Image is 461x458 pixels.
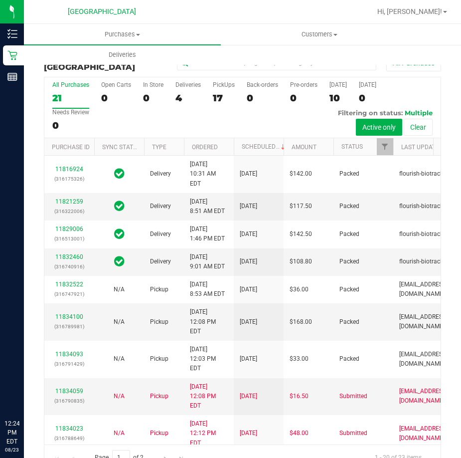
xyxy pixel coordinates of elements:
[240,354,257,364] span: [DATE]
[190,419,228,448] span: [DATE] 12:12 PM EDT
[377,138,393,155] a: Filter
[4,446,19,454] p: 08/23
[401,144,452,151] a: Last Updated By
[356,119,402,136] button: Active only
[52,109,89,116] div: Needs Review
[190,280,225,299] span: [DATE] 8:53 AM EDT
[143,92,163,104] div: 0
[150,285,168,294] span: Pickup
[114,254,125,268] span: In Sync
[405,109,433,117] span: Multiple
[114,354,125,364] button: N/A
[52,92,89,104] div: 21
[190,225,225,243] span: [DATE] 1:46 PM EDT
[55,253,83,260] a: 11832460
[24,44,221,65] a: Deliveries
[221,24,418,45] a: Customers
[213,81,235,88] div: PickUps
[150,257,171,266] span: Delivery
[240,285,257,294] span: [DATE]
[44,54,176,71] h3: Purchase Summary:
[114,429,125,438] button: N/A
[150,317,168,327] span: Pickup
[150,429,168,438] span: Pickup
[114,285,125,294] button: N/A
[150,202,171,211] span: Delivery
[175,92,201,104] div: 4
[359,81,376,88] div: [DATE]
[55,388,83,395] a: 11834059
[290,257,312,266] span: $108.80
[7,72,17,82] inline-svg: Reports
[240,317,257,327] span: [DATE]
[7,50,17,60] inline-svg: Retail
[50,262,88,271] p: (316740916)
[192,144,218,151] a: Ordered
[55,226,83,232] a: 11829006
[377,7,442,15] span: Hi, [PERSON_NAME]!
[52,120,89,131] div: 0
[240,169,257,179] span: [DATE]
[339,317,359,327] span: Packed
[50,234,88,243] p: (316513001)
[44,62,135,72] span: [GEOGRAPHIC_DATA]
[190,252,225,271] span: [DATE] 9:01 AM EDT
[290,229,312,239] span: $142.50
[339,354,359,364] span: Packed
[290,202,312,211] span: $117.50
[290,429,308,438] span: $48.00
[55,166,83,173] a: 11816924
[292,144,316,151] a: Amount
[290,317,312,327] span: $168.00
[240,229,257,239] span: [DATE]
[247,92,278,104] div: 0
[7,29,17,39] inline-svg: Inventory
[55,313,83,320] a: 11834100
[221,30,417,39] span: Customers
[24,30,221,39] span: Purchases
[290,169,312,179] span: $142.00
[114,317,125,327] button: N/A
[52,81,89,88] div: All Purchases
[338,109,403,117] span: Filtering on status:
[114,318,125,325] span: Not Applicable
[150,354,168,364] span: Pickup
[95,50,150,59] span: Deliveries
[55,425,83,432] a: 11834023
[240,202,257,211] span: [DATE]
[55,281,83,288] a: 11832522
[339,392,367,401] span: Submitted
[114,393,125,400] span: Not Applicable
[55,351,83,358] a: 11834093
[150,392,168,401] span: Pickup
[339,285,359,294] span: Packed
[114,199,125,213] span: In Sync
[339,229,359,239] span: Packed
[290,392,308,401] span: $16.50
[24,24,221,45] a: Purchases
[247,81,278,88] div: Back-orders
[52,144,90,151] a: Purchase ID
[50,174,88,184] p: (316175326)
[339,202,359,211] span: Packed
[4,419,19,446] p: 12:24 PM EDT
[290,354,308,364] span: $33.00
[404,119,433,136] button: Clear
[150,229,171,239] span: Delivery
[190,197,225,216] span: [DATE] 8:51 AM EDT
[50,359,88,369] p: (316791429)
[114,286,125,293] span: Not Applicable
[10,378,40,408] iframe: Resource center
[55,198,83,205] a: 11821259
[339,257,359,266] span: Packed
[290,285,308,294] span: $36.00
[213,92,235,104] div: 17
[190,160,228,189] span: [DATE] 10:31 AM EDT
[341,143,363,150] a: Status
[175,81,201,88] div: Deliveries
[339,169,359,179] span: Packed
[50,434,88,443] p: (316788649)
[143,81,163,88] div: In Store
[359,92,376,104] div: 0
[240,429,257,438] span: [DATE]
